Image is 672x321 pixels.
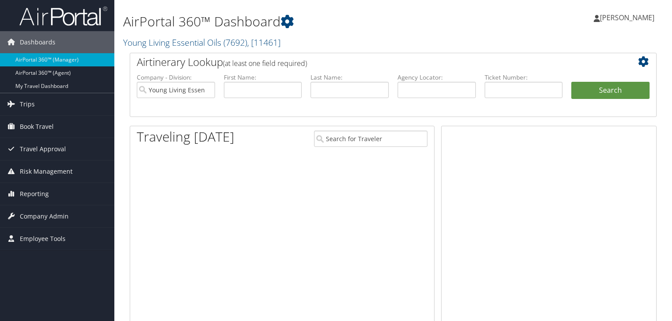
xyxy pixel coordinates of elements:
span: Dashboards [20,31,55,53]
label: Last Name: [310,73,389,82]
span: Company Admin [20,205,69,227]
label: Ticket Number: [485,73,563,82]
span: ( 7692 ) [223,36,247,48]
label: Agency Locator: [398,73,476,82]
span: Travel Approval [20,138,66,160]
a: [PERSON_NAME] [594,4,663,31]
button: Search [571,82,650,99]
h1: AirPortal 360™ Dashboard [123,12,483,31]
h1: Traveling [DATE] [137,128,234,146]
label: First Name: [224,73,302,82]
span: Risk Management [20,160,73,182]
span: [PERSON_NAME] [600,13,654,22]
input: Search for Traveler [314,131,427,147]
span: (at least one field required) [223,58,307,68]
span: Trips [20,93,35,115]
span: , [ 11461 ] [247,36,281,48]
h2: Airtinerary Lookup [137,55,606,69]
label: Company - Division: [137,73,215,82]
span: Employee Tools [20,228,66,250]
span: Reporting [20,183,49,205]
span: Book Travel [20,116,54,138]
img: airportal-logo.png [19,6,107,26]
a: Young Living Essential Oils [123,36,281,48]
